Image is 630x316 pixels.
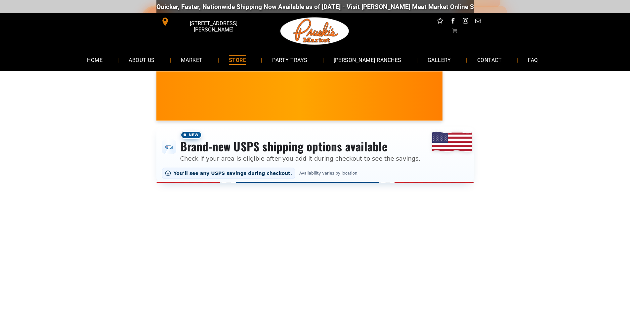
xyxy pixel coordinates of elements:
a: HOME [77,51,112,69]
span: You’ll see any USPS savings during checkout. [174,171,292,176]
a: facebook [448,17,457,27]
h3: Brand-new USPS shipping options available [180,139,421,154]
a: ABOUT US [119,51,165,69]
a: instagram [461,17,470,27]
img: Pruski-s+Market+HQ+Logo2-1920w.png [279,13,351,49]
a: PARTY TRAYS [262,51,317,69]
a: [PERSON_NAME] RANCHES [324,51,411,69]
a: MARKET [171,51,213,69]
a: GALLERY [418,51,461,69]
div: Quicker, Faster, Nationwide Shipping Now Available as of [DATE] - Visit [PERSON_NAME] Meat Market... [156,3,557,11]
a: email [474,17,482,27]
a: CONTACT [467,51,512,69]
span: Availability varies by location. [298,171,360,176]
div: Shipping options announcement [156,127,474,183]
p: Check if your area is eligible after you add it during checkout to see the savings. [180,154,421,163]
span: New [180,131,202,139]
span: [STREET_ADDRESS][PERSON_NAME] [171,17,256,36]
a: FAQ [518,51,548,69]
a: Social network [436,17,444,27]
a: STORE [219,51,256,69]
a: [STREET_ADDRESS][PERSON_NAME] [156,17,258,27]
